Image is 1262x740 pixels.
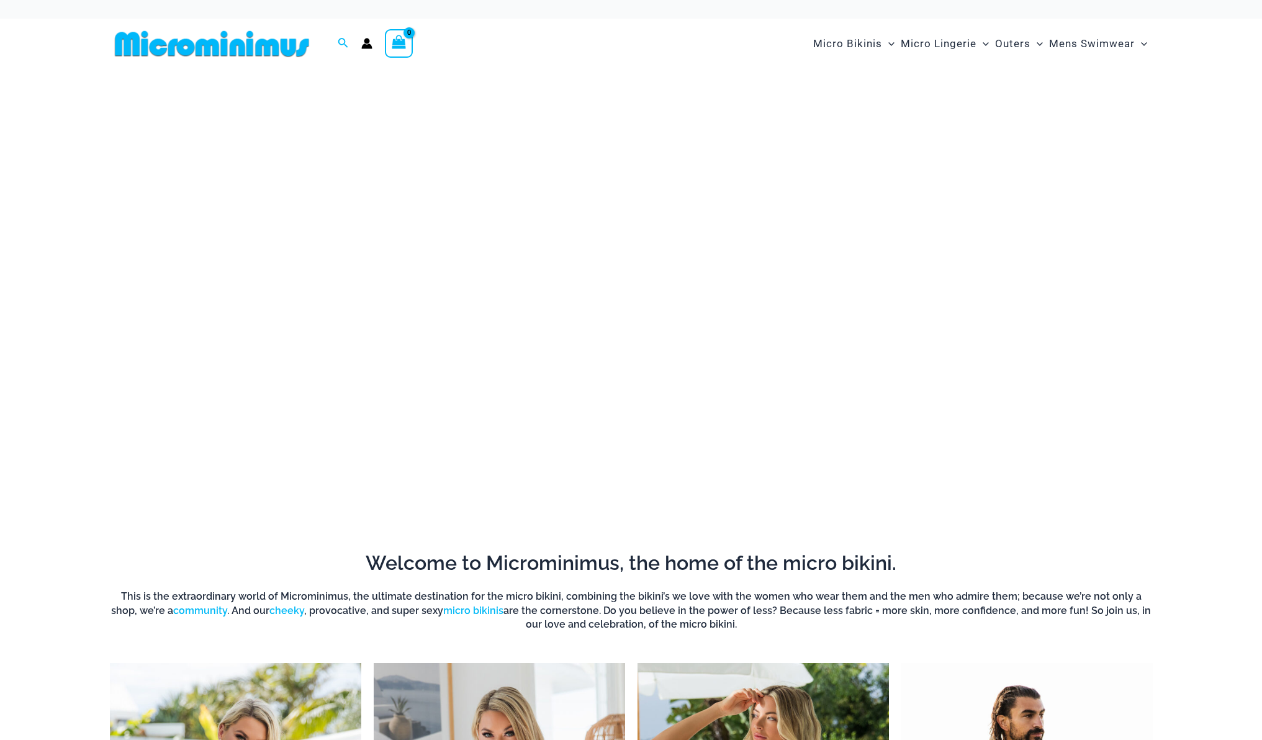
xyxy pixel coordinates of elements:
a: Search icon link [338,36,349,52]
span: Mens Swimwear [1049,28,1135,60]
span: Menu Toggle [976,28,989,60]
h2: Welcome to Microminimus, the home of the micro bikini. [110,550,1153,576]
h6: This is the extraordinary world of Microminimus, the ultimate destination for the micro bikini, c... [110,590,1153,631]
a: Account icon link [361,38,372,49]
a: View Shopping Cart, empty [385,29,413,58]
span: Menu Toggle [882,28,895,60]
nav: Site Navigation [808,23,1153,65]
a: community [173,605,227,616]
a: Mens SwimwearMenu ToggleMenu Toggle [1046,25,1150,63]
a: OutersMenu ToggleMenu Toggle [992,25,1046,63]
a: Micro LingerieMenu ToggleMenu Toggle [898,25,992,63]
span: Outers [995,28,1030,60]
a: cheeky [269,605,304,616]
span: Menu Toggle [1135,28,1147,60]
span: Menu Toggle [1030,28,1043,60]
a: micro bikinis [443,605,503,616]
span: Micro Bikinis [813,28,882,60]
img: MM SHOP LOGO FLAT [110,30,314,58]
span: Micro Lingerie [901,28,976,60]
a: Micro BikinisMenu ToggleMenu Toggle [810,25,898,63]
